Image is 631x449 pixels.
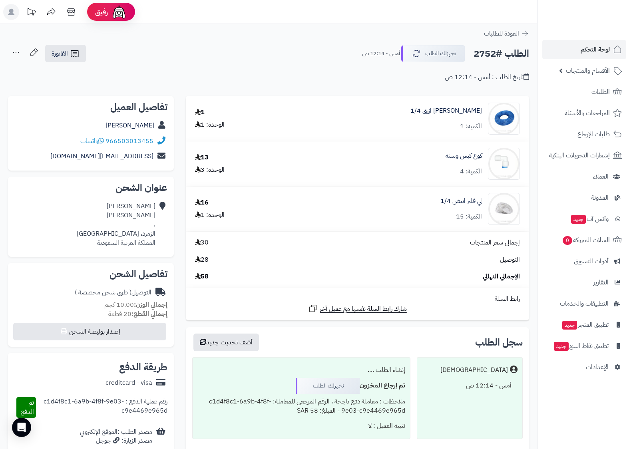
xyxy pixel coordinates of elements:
[566,65,610,76] span: الأقسام والمنتجات
[410,106,482,115] a: [PERSON_NAME] ازرق 1/4
[484,29,519,38] span: العودة للطلبات
[45,45,86,62] a: الفاتورة
[36,397,167,418] div: رقم عملية الدفع : c1d4f8c1-6a9b-4f8f-9e03-c9e4469e965d
[119,362,167,372] h2: طريقة الدفع
[474,46,529,62] h2: الطلب #2752
[14,102,167,112] h2: تفاصيل العميل
[80,427,152,446] div: مصدر الطلب :الموقع الإلكتروني
[195,255,209,264] span: 28
[563,236,572,245] span: 0
[542,103,626,123] a: المراجعات والأسئلة
[195,108,205,117] div: 1
[362,50,400,58] small: أمس - 12:14 ص
[195,165,225,175] div: الوحدة: 3
[95,7,108,17] span: رفيق
[50,151,153,161] a: [EMAIL_ADDRESS][DOMAIN_NAME]
[77,202,155,247] div: [PERSON_NAME] [PERSON_NAME] ، الزمرد، [GEOGRAPHIC_DATA] المملكة العربية السعودية
[460,167,482,176] div: الكمية: 4
[105,136,153,146] a: 966503013455
[542,125,626,144] a: طلبات الإرجاع
[104,300,167,310] small: 10.00 كجم
[105,121,154,130] a: [PERSON_NAME]
[571,215,586,224] span: جديد
[488,148,520,180] img: WEB30-90x90.jpg
[542,82,626,101] a: الطلبات
[320,304,407,314] span: شارك رابط السلة نفسها مع عميل آخر
[570,213,609,224] span: وآتس آب
[360,381,405,390] b: تم إرجاع المخزون
[111,4,127,20] img: ai-face.png
[422,378,518,393] div: أمس - 12:14 ص
[446,151,482,161] a: كوع كبس وسنه
[565,107,610,119] span: المراجعات والأسئلة
[75,288,131,297] span: ( طرق شحن مخصصة )
[195,198,209,207] div: 16
[542,230,626,250] a: السلات المتروكة0
[577,20,623,37] img: logo-2.png
[542,315,626,334] a: تطبيق المتجرجديد
[21,398,34,417] span: تم الدفع
[80,136,104,146] a: واتساب
[52,49,68,58] span: الفاتورة
[542,167,626,186] a: العملاء
[591,86,610,97] span: الطلبات
[574,256,609,267] span: أدوات التسويق
[21,4,41,22] a: تحديثات المنصة
[131,309,167,319] strong: إجمالي القطع:
[197,418,405,434] div: تنبيه العميل : لا
[197,394,405,419] div: ملاحظات : معاملة دفع ناجحة ، الرقم المرجعي للمعاملة: c1d4f8c1-6a9b-4f8f-9e03-c9e4469e965d - المبل...
[308,304,407,314] a: شارك رابط السلة نفسها مع عميل آخر
[542,336,626,356] a: تطبيق نقاط البيعجديد
[553,340,609,352] span: تطبيق نقاط البيع
[13,323,166,340] button: إصدار بوليصة الشحن
[562,321,577,330] span: جديد
[560,298,609,309] span: التطبيقات والخدمات
[189,294,526,304] div: رابط السلة
[554,342,569,351] span: جديد
[488,103,520,135] img: 1009991-90x90.jpg
[593,277,609,288] span: التقارير
[542,358,626,377] a: الإعدادات
[195,272,209,281] span: 58
[577,129,610,140] span: طلبات الإرجاع
[475,338,523,347] h3: سجل الطلب
[542,209,626,228] a: وآتس آبجديد
[460,122,482,131] div: الكمية: 1
[193,334,259,351] button: أضف تحديث جديد
[561,319,609,330] span: تطبيق المتجر
[12,418,31,437] div: Open Intercom Messenger
[500,255,520,264] span: التوصيل
[542,146,626,165] a: إشعارات التحويلات البنكية
[549,150,610,161] span: إشعارات التحويلات البنكية
[456,212,482,221] div: الكمية: 15
[445,73,529,82] div: تاريخ الطلب : أمس - 12:14 ص
[542,252,626,271] a: أدوات التسويق
[440,366,508,375] div: [DEMOGRAPHIC_DATA]
[562,234,610,246] span: السلات المتروكة
[470,238,520,247] span: إجمالي سعر المنتجات
[197,362,405,378] div: إنشاء الطلب ....
[542,188,626,207] a: المدونة
[195,153,209,162] div: 13
[542,294,626,313] a: التطبيقات والخدمات
[542,273,626,292] a: التقارير
[483,272,520,281] span: الإجمالي النهائي
[108,309,167,319] small: 20 قطعة
[80,436,152,445] div: مصدر الزيارة: جوجل
[195,120,225,129] div: الوحدة: 1
[542,40,626,59] a: لوحة التحكم
[105,378,152,387] div: creditcard - visa
[591,192,609,203] span: المدونة
[484,29,529,38] a: العودة للطلبات
[14,183,167,193] h2: عنوان الشحن
[75,288,151,297] div: التوصيل
[581,44,610,55] span: لوحة التحكم
[401,45,465,62] button: نجهزلك الطلب
[296,378,360,394] div: نجهزلك الطلب
[586,362,609,373] span: الإعدادات
[195,211,225,220] div: الوحدة: 1
[14,269,167,279] h2: تفاصيل الشحن
[593,171,609,182] span: العملاء
[440,197,482,206] a: لي فلتر ابيض 1/4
